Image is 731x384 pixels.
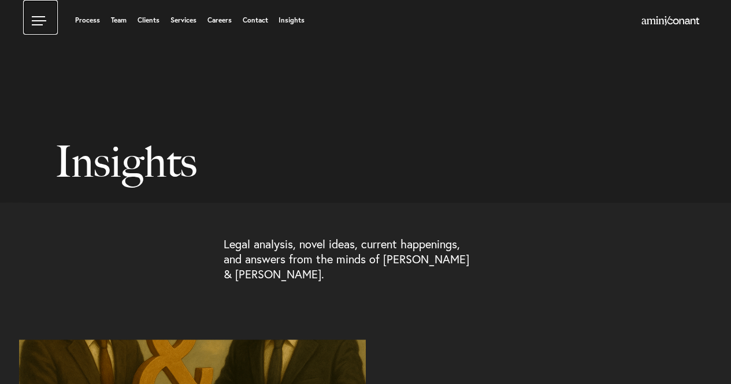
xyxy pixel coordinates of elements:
[75,17,100,24] a: Process
[207,17,232,24] a: Careers
[111,17,127,24] a: Team
[242,17,268,24] a: Contact
[279,17,305,24] a: Insights
[224,237,469,282] p: Legal analysis, novel ideas, current happenings, and answers from the minds of [PERSON_NAME] & [P...
[641,16,699,25] img: Amini & Conant
[138,17,159,24] a: Clients
[170,17,196,24] a: Services
[641,17,699,26] a: Home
